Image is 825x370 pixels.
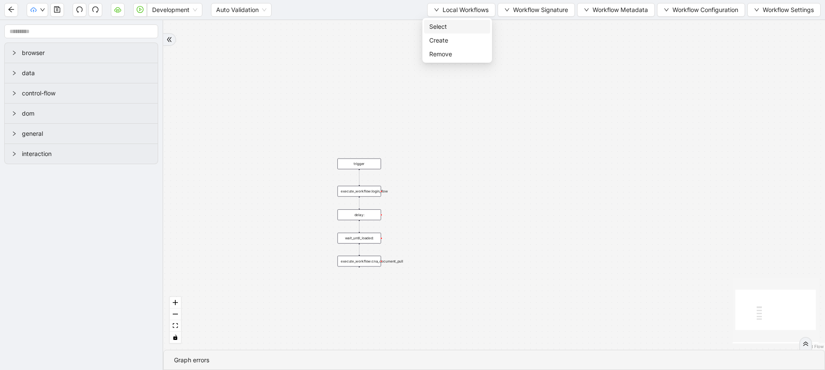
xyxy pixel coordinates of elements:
span: Local Workflows [443,5,489,15]
span: double-right [166,37,172,43]
span: Remove [429,49,485,59]
span: cloud-server [114,6,121,13]
span: Development [152,3,197,16]
button: cloud-uploaddown [27,3,48,17]
div: wait_until_loaded: [337,233,381,244]
span: interaction [22,149,151,159]
button: downLocal Workflows [427,3,495,17]
div: delay: [337,209,381,220]
button: play-circle [133,3,147,17]
span: right [12,111,17,116]
div: general [5,124,158,144]
button: downWorkflow Metadata [577,3,655,17]
div: execute_workflow:login_flow [337,186,381,197]
span: right [12,131,17,136]
span: redo [92,6,99,13]
span: control-flow [22,89,151,98]
span: dom [22,109,151,118]
div: browser [5,43,158,63]
span: right [12,151,17,156]
div: trigger [337,159,381,169]
span: right [12,50,17,55]
span: Select [429,22,485,31]
button: undo [73,3,86,17]
div: execute_workflow:cna_document_pullplus-circle [337,256,381,266]
span: double-right [803,341,809,347]
span: Workflow Signature [513,5,568,15]
div: execute_workflow:cna_document_pull [337,256,381,266]
button: redo [89,3,102,17]
span: arrow-left [8,6,15,13]
span: Create [429,36,485,45]
span: Workflow Metadata [593,5,648,15]
span: down [504,7,510,12]
button: downWorkflow Settings [747,3,821,17]
a: React Flow attribution [801,344,824,349]
button: save [50,3,64,17]
button: cloud-server [111,3,125,17]
div: data [5,63,158,83]
span: down [754,7,759,12]
span: Workflow Settings [763,5,814,15]
span: down [40,7,45,12]
span: Workflow Configuration [672,5,738,15]
button: arrow-left [4,3,18,17]
span: plus-circle [356,271,363,278]
button: downWorkflow Signature [498,3,575,17]
button: toggle interactivity [170,332,181,343]
button: fit view [170,320,181,332]
div: dom [5,104,158,123]
span: play-circle [137,6,144,13]
span: down [584,7,589,12]
div: control-flow [5,83,158,103]
span: undo [76,6,83,13]
button: downWorkflow Configuration [657,3,745,17]
span: right [12,91,17,96]
div: interaction [5,144,158,164]
button: zoom in [170,297,181,309]
span: browser [22,48,151,58]
span: right [12,70,17,76]
span: down [434,7,439,12]
span: data [22,68,151,78]
span: general [22,129,151,138]
span: cloud-upload [31,7,37,13]
div: Graph errors [174,355,814,365]
span: Auto Validation [216,3,266,16]
span: down [664,7,669,12]
span: save [54,6,61,13]
button: zoom out [170,309,181,320]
